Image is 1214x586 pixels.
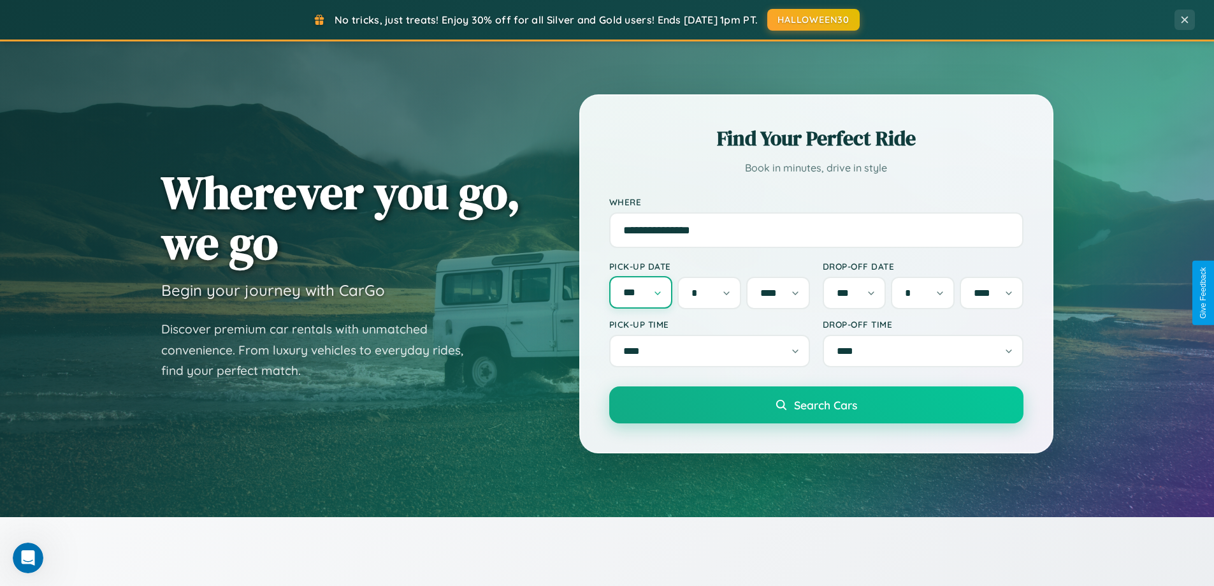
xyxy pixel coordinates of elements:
label: Drop-off Time [823,319,1023,330]
h2: Find Your Perfect Ride [609,124,1023,152]
label: Pick-up Time [609,319,810,330]
label: Pick-up Date [609,261,810,272]
h1: Wherever you go, we go [161,167,521,268]
span: No tricks, just treats! Enjoy 30% off for all Silver and Gold users! Ends [DATE] 1pm PT. [335,13,758,26]
label: Drop-off Date [823,261,1023,272]
label: Where [609,196,1023,207]
button: Search Cars [609,386,1023,423]
button: HALLOWEEN30 [767,9,860,31]
h3: Begin your journey with CarGo [161,281,385,300]
p: Discover premium car rentals with unmatched convenience. From luxury vehicles to everyday rides, ... [161,319,480,381]
span: Search Cars [794,398,857,412]
div: Give Feedback [1199,267,1208,319]
iframe: Intercom live chat [13,543,43,573]
p: Book in minutes, drive in style [609,159,1023,177]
